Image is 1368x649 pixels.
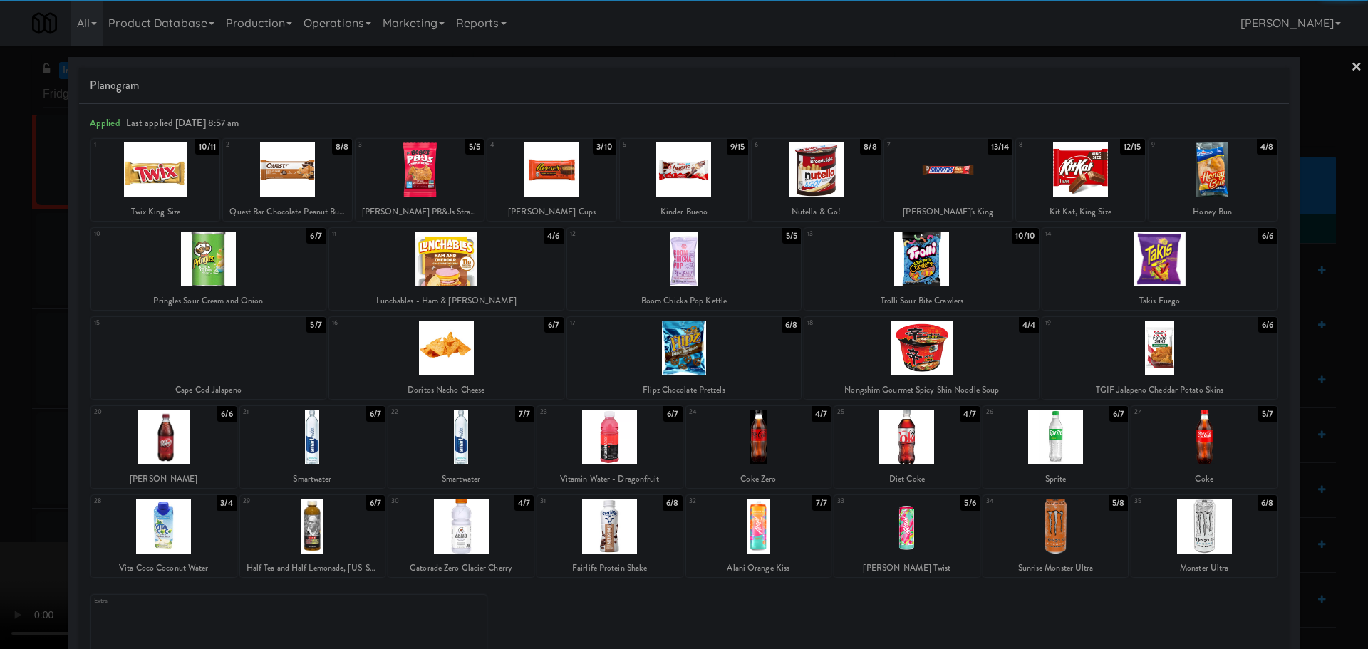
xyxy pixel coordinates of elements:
[688,559,829,577] div: Alani Orange Kiss
[93,559,234,577] div: Vita Coco Coconut Water
[884,203,1012,221] div: [PERSON_NAME]'s King
[1151,203,1275,221] div: Honey Bun
[94,495,164,507] div: 28
[620,139,748,221] div: 59/15Kinder Bueno
[390,470,532,488] div: Smartwater
[223,139,351,221] div: 28/8Quest Bar Chocolate Peanut Butter
[94,228,208,240] div: 10
[623,139,684,151] div: 5
[243,406,313,418] div: 21
[1258,317,1277,333] div: 6/6
[217,406,236,422] div: 6/6
[490,139,551,151] div: 4
[391,406,461,418] div: 22
[217,495,236,511] div: 3/4
[593,139,616,155] div: 3/10
[807,292,1037,310] div: Trolli Sour Bite Crawlers
[752,139,880,221] div: 68/8Nutella & Go!
[1042,292,1277,310] div: Takis Fuego
[1019,139,1080,151] div: 8
[195,139,220,155] div: 10/11
[689,495,759,507] div: 32
[306,317,325,333] div: 5/7
[1045,381,1275,399] div: TGIF Jalapeno Cheddar Potato Skins
[567,381,802,399] div: Flipz Chocolate Pretzels
[1109,495,1128,511] div: 5/8
[1258,406,1277,422] div: 5/7
[689,406,759,418] div: 24
[1149,203,1277,221] div: Honey Bun
[93,203,217,221] div: Twix King Size
[390,559,532,577] div: Gatorade Zero Glacier Cherry
[93,381,323,399] div: Cape Cod Jalapeno
[91,495,237,577] div: 283/4Vita Coco Coconut Water
[1045,292,1275,310] div: Takis Fuego
[329,317,564,399] div: 166/7Doritos Nacho Cheese
[1258,228,1277,244] div: 6/6
[804,381,1039,399] div: Nongshim Gourmet Spicy Shin Noodle Soup
[804,317,1039,399] div: 184/4Nongshim Gourmet Spicy Shin Noodle Soup
[1131,406,1277,488] div: 275/7Coke
[1149,139,1277,221] div: 94/8Honey Bun
[1019,317,1039,333] div: 4/4
[94,139,155,151] div: 1
[1131,495,1277,577] div: 356/8Monster Ultra
[366,495,385,511] div: 6/7
[834,470,980,488] div: Diet Coke
[1134,470,1275,488] div: Coke
[1045,228,1159,240] div: 14
[1131,559,1277,577] div: Monster Ultra
[94,595,289,607] div: Extra
[620,203,748,221] div: Kinder Bueno
[242,470,383,488] div: Smartwater
[986,406,1056,418] div: 26
[1042,317,1277,399] div: 196/6TGIF Jalapeno Cheddar Potato Skins
[836,559,978,577] div: [PERSON_NAME] Twist
[887,139,948,151] div: 7
[752,203,880,221] div: Nutella & Go!
[782,228,801,244] div: 5/5
[240,495,385,577] div: 296/7Half Tea and Half Lemonade, [US_STATE] [PERSON_NAME]
[90,75,1278,96] span: Planogram
[688,470,829,488] div: Coke Zero
[960,406,979,422] div: 4/7
[1134,406,1204,418] div: 27
[225,203,349,221] div: Quest Bar Chocolate Peanut Butter
[985,470,1126,488] div: Sprite
[223,203,351,221] div: Quest Bar Chocolate Peanut Butter
[540,495,610,507] div: 31
[1131,470,1277,488] div: Coke
[91,292,326,310] div: Pringles Sour Cream and Onion
[306,228,325,244] div: 6/7
[834,406,980,488] div: 254/7Diet Coke
[663,406,682,422] div: 6/7
[388,495,534,577] div: 304/7Gatorade Zero Glacier Cherry
[514,495,534,511] div: 4/7
[1012,228,1040,244] div: 10/10
[388,470,534,488] div: Smartwater
[570,317,684,329] div: 17
[836,470,978,488] div: Diet Coke
[686,406,831,488] div: 244/7Coke Zero
[1351,46,1362,90] a: ×
[986,495,1056,507] div: 34
[91,406,237,488] div: 206/6[PERSON_NAME]
[1016,139,1144,221] div: 812/15Kit Kat, King Size
[1109,406,1128,422] div: 6/7
[515,406,534,422] div: 7/7
[32,11,57,36] img: Micromart
[812,495,831,511] div: 7/7
[90,116,120,130] span: Applied
[332,139,352,155] div: 8/8
[1120,139,1145,155] div: 12/15
[1134,495,1204,507] div: 35
[91,470,237,488] div: [PERSON_NAME]
[983,559,1129,577] div: Sunrise Monster Ultra
[366,406,385,422] div: 6/7
[1151,139,1213,151] div: 9
[1042,381,1277,399] div: TGIF Jalapeno Cheddar Potato Skins
[807,381,1037,399] div: Nongshim Gourmet Spicy Shin Noodle Soup
[226,139,287,151] div: 2
[837,406,907,418] div: 25
[834,559,980,577] div: [PERSON_NAME] Twist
